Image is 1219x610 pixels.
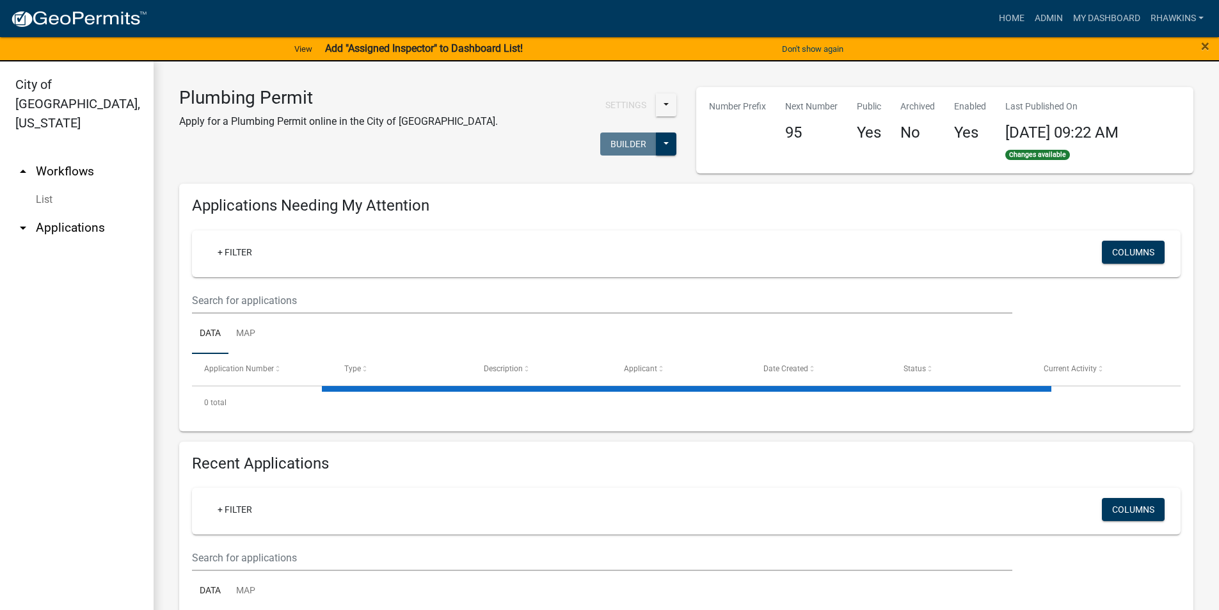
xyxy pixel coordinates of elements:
[1201,37,1209,55] span: ×
[1102,498,1165,521] button: Columns
[600,132,657,156] button: Builder
[207,241,262,264] a: + Filter
[904,364,926,373] span: Status
[207,498,262,521] a: + Filter
[751,354,891,385] datatable-header-cell: Date Created
[192,454,1181,473] h4: Recent Applications
[325,42,523,54] strong: Add "Assigned Inspector" to Dashboard List!
[900,100,935,113] p: Archived
[994,6,1030,31] a: Home
[1031,354,1171,385] datatable-header-cell: Current Activity
[709,100,766,113] p: Number Prefix
[484,364,523,373] span: Description
[777,38,849,60] button: Don't show again
[472,354,612,385] datatable-header-cell: Description
[344,364,361,373] span: Type
[900,124,935,142] h4: No
[1005,124,1119,141] span: [DATE] 09:22 AM
[785,100,838,113] p: Next Number
[179,87,498,109] h3: Plumbing Permit
[857,124,881,142] h4: Yes
[192,197,1181,215] h4: Applications Needing My Attention
[624,364,657,373] span: Applicant
[612,354,752,385] datatable-header-cell: Applicant
[15,220,31,236] i: arrow_drop_down
[954,124,986,142] h4: Yes
[192,314,228,355] a: Data
[891,354,1032,385] datatable-header-cell: Status
[192,387,1181,419] div: 0 total
[204,364,274,373] span: Application Number
[785,124,838,142] h4: 95
[595,93,657,116] button: Settings
[1030,6,1068,31] a: Admin
[332,354,472,385] datatable-header-cell: Type
[763,364,808,373] span: Date Created
[1044,364,1097,373] span: Current Activity
[1005,100,1119,113] p: Last Published On
[1068,6,1145,31] a: My Dashboard
[179,114,498,129] p: Apply for a Plumbing Permit online in the City of [GEOGRAPHIC_DATA].
[15,164,31,179] i: arrow_drop_up
[192,287,1012,314] input: Search for applications
[954,100,986,113] p: Enabled
[1005,150,1071,160] span: Changes available
[228,314,263,355] a: Map
[1102,241,1165,264] button: Columns
[857,100,881,113] p: Public
[192,545,1012,571] input: Search for applications
[1145,6,1209,31] a: rhawkins
[192,354,332,385] datatable-header-cell: Application Number
[1201,38,1209,54] button: Close
[289,38,317,60] a: View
